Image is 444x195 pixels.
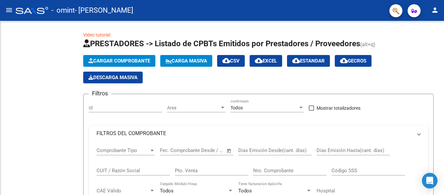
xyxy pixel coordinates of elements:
[97,147,149,153] span: Comprobante Tipo
[88,75,137,80] span: Descarga Masiva
[83,39,360,48] span: PRESTADORES -> Listado de CPBTs Emitidos por Prestadores / Proveedores
[222,58,240,64] span: CSV
[422,173,437,188] div: Open Intercom Messenger
[217,55,245,67] button: CSV
[360,41,375,48] span: (alt+q)
[192,147,224,153] input: Fecha fin
[335,55,372,67] button: Gecros
[255,57,263,64] mat-icon: cloud_download
[83,32,110,37] a: Video tutorial
[160,188,174,194] span: Todos
[5,6,13,14] mat-icon: menu
[292,58,325,64] span: Estandar
[287,55,330,67] button: Estandar
[340,57,348,64] mat-icon: cloud_download
[97,188,149,194] span: CAE Válido
[167,105,220,111] span: Area
[83,55,155,67] button: Cargar Comprobante
[165,58,207,64] span: Carga Masiva
[83,72,143,83] app-download-masive: Descarga masiva de comprobantes (adjuntos)
[89,126,428,141] mat-expansion-panel-header: FILTROS DEL COMPROBANTE
[250,55,282,67] button: EXCEL
[222,57,230,64] mat-icon: cloud_download
[160,55,212,67] button: Carga Masiva
[340,58,366,64] span: Gecros
[97,130,412,137] mat-panel-title: FILTROS DEL COMPROBANTE
[431,6,439,14] mat-icon: person
[238,188,252,194] span: Todos
[89,89,111,98] h3: Filtros
[83,72,143,83] button: Descarga Masiva
[75,3,133,18] span: - [PERSON_NAME]
[230,105,243,110] span: Todos
[88,58,150,64] span: Cargar Comprobante
[226,147,233,155] button: Open calendar
[255,58,277,64] span: EXCEL
[292,57,300,64] mat-icon: cloud_download
[160,147,186,153] input: Fecha inicio
[51,3,75,18] span: - omint
[317,104,360,112] span: Mostrar totalizadores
